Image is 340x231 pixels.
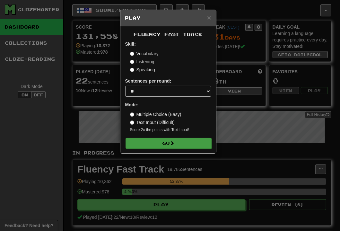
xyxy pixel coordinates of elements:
strong: Mode: [125,102,138,107]
label: Sentences per round: [125,78,171,84]
span: × [207,14,211,21]
label: Text Input (Difficult) [130,119,175,126]
button: Close [207,14,211,21]
label: Speaking [130,67,155,73]
button: Go [126,138,212,149]
h5: Play [125,15,211,21]
input: Listening [130,60,134,64]
input: Speaking [130,68,134,72]
input: Text Input (Difficult) [130,120,134,125]
span: Fluency Fast Track [134,31,203,37]
label: Multiple Choice (Easy) [130,111,181,118]
label: Vocabulary [130,50,159,57]
label: Listening [130,58,154,65]
input: Vocabulary [130,52,134,56]
strong: Skill: [125,41,136,47]
small: Score 2x the points with Text Input ! [130,127,211,133]
input: Multiple Choice (Easy) [130,112,134,117]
